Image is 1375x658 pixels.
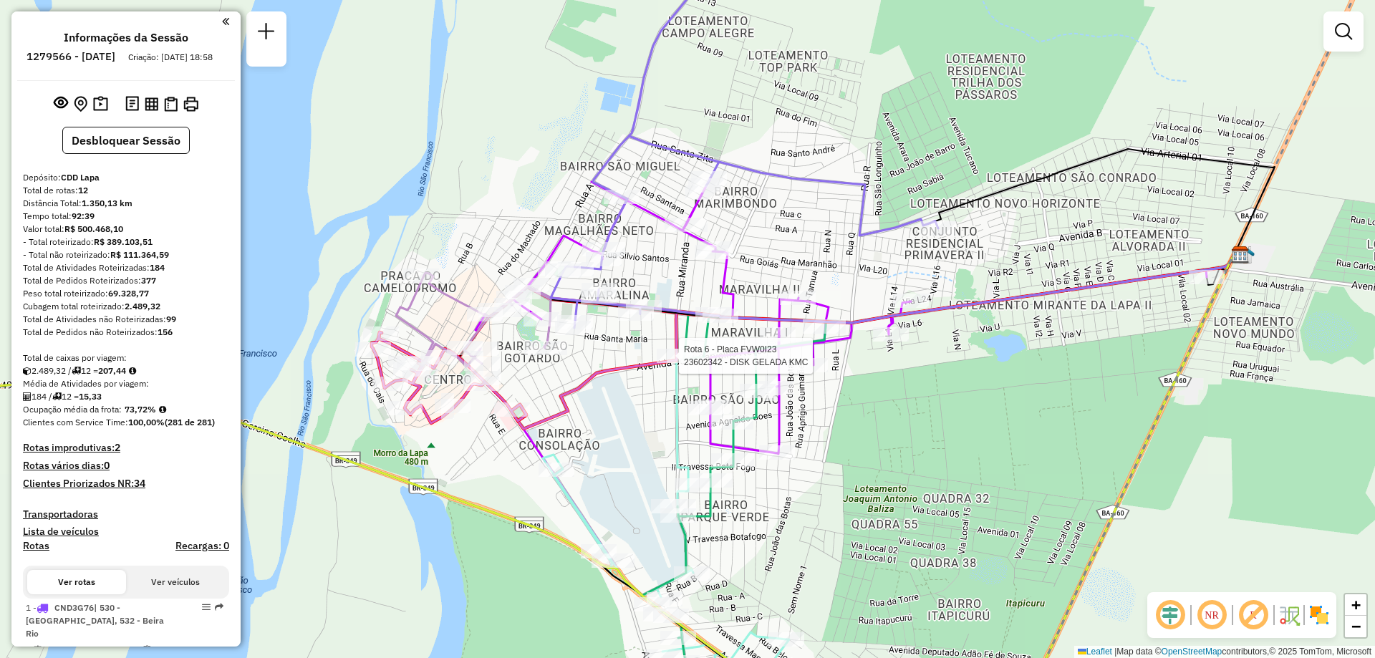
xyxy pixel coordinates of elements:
[122,51,218,64] div: Criação: [DATE] 18:58
[155,643,223,657] td: 49,83%
[47,643,141,657] td: 282,15 KM
[52,392,62,401] i: Total de rotas
[23,367,32,375] i: Cubagem total roteirizado
[23,417,128,427] span: Clientes com Service Time:
[202,603,211,611] em: Opções
[159,405,166,414] em: Média calculada utilizando a maior ocupação (%Peso ou %Cubagem) de cada rota da sessão. Rotas cro...
[23,352,229,364] div: Total de caixas por viagem:
[23,274,229,287] div: Total de Pedidos Roteirizados:
[23,287,229,300] div: Peso total roteirizado:
[1351,617,1361,635] span: −
[23,171,229,184] div: Depósito:
[61,172,100,183] strong: CDD Lapa
[23,300,229,313] div: Cubagem total roteirizado:
[134,477,145,490] strong: 34
[1195,598,1229,632] span: Ocultar NR
[1345,616,1366,637] a: Zoom out
[23,313,229,326] div: Total de Atividades não Roteirizadas:
[23,390,229,403] div: 184 / 12 =
[215,603,223,611] em: Rota exportada
[129,367,136,375] i: Meta Caixas/viagem: 206,52 Diferença: 0,92
[23,184,229,197] div: Total de rotas:
[142,94,161,113] button: Visualizar relatório de Roteirização
[26,602,164,639] span: 1 -
[142,646,153,654] i: % de utilização do peso
[90,93,111,115] button: Painel de Sugestão
[23,248,229,261] div: - Total não roteirizado:
[64,31,188,44] h4: Informações da Sessão
[158,326,173,337] strong: 156
[1236,598,1270,632] span: Exibir rótulo
[23,526,229,538] h4: Lista de veículos
[51,92,71,115] button: Exibir sessão original
[23,236,229,248] div: - Total roteirizado:
[23,210,229,223] div: Tempo total:
[26,602,164,639] span: | 530 - [GEOGRAPHIC_DATA], 532 - Beira Rio
[252,17,281,49] a: Nova sessão e pesquisa
[104,459,110,472] strong: 0
[1153,598,1187,632] span: Ocultar deslocamento
[122,93,142,115] button: Logs desbloquear sessão
[98,365,126,376] strong: 207,44
[161,94,180,115] button: Visualizar Romaneio
[1078,647,1112,657] a: Leaflet
[79,391,102,402] strong: 15,33
[62,127,190,154] button: Desbloquear Sessão
[27,570,126,594] button: Ver rotas
[94,236,153,247] strong: R$ 389.103,51
[64,223,123,234] strong: R$ 500.468,10
[1329,17,1358,46] a: Exibir filtros
[78,185,88,195] strong: 12
[222,13,229,29] a: Clique aqui para minimizar o painel
[23,404,122,415] span: Ocupação média da frota:
[1278,604,1301,626] img: Fluxo de ruas
[166,314,176,324] strong: 99
[165,417,215,427] strong: (281 de 281)
[71,93,90,115] button: Centralizar mapa no depósito ou ponto de apoio
[1114,647,1116,657] span: |
[110,249,169,260] strong: R$ 111.364,59
[126,570,225,594] button: Ver veículos
[1351,596,1361,614] span: +
[23,540,49,552] a: Rotas
[23,197,229,210] div: Distância Total:
[23,261,229,274] div: Total de Atividades Roteirizadas:
[180,94,201,115] button: Imprimir Rotas
[1074,646,1375,658] div: Map data © contributors,© 2025 TomTom, Microsoft
[23,478,229,490] h4: Clientes Priorizados NR:
[108,288,149,299] strong: 69.328,77
[72,367,81,375] i: Total de rotas
[150,262,165,273] strong: 184
[23,392,32,401] i: Total de Atividades
[23,364,229,377] div: 2.489,32 / 12 =
[23,223,229,236] div: Valor total:
[23,326,229,339] div: Total de Pedidos não Roteirizados:
[1308,604,1331,626] img: Exibir/Ocultar setores
[667,349,703,363] div: Atividade não roteirizada - DISK GELADA KMC
[141,275,156,286] strong: 377
[23,377,229,390] div: Média de Atividades por viagem:
[23,460,229,472] h4: Rotas vários dias:
[175,540,229,552] h4: Recargas: 0
[125,404,156,415] strong: 73,72%
[23,442,229,454] h4: Rotas improdutivas:
[1162,647,1222,657] a: OpenStreetMap
[128,417,165,427] strong: 100,00%
[34,646,42,654] i: Distância Total
[26,50,115,63] h6: 1279566 - [DATE]
[125,301,160,311] strong: 2.489,32
[23,508,229,521] h4: Transportadoras
[54,602,94,613] span: CND3G76
[1345,594,1366,616] a: Zoom in
[72,211,95,221] strong: 92:39
[1231,246,1250,264] img: CDD Lapa
[115,441,120,454] strong: 2
[82,198,132,208] strong: 1.350,13 km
